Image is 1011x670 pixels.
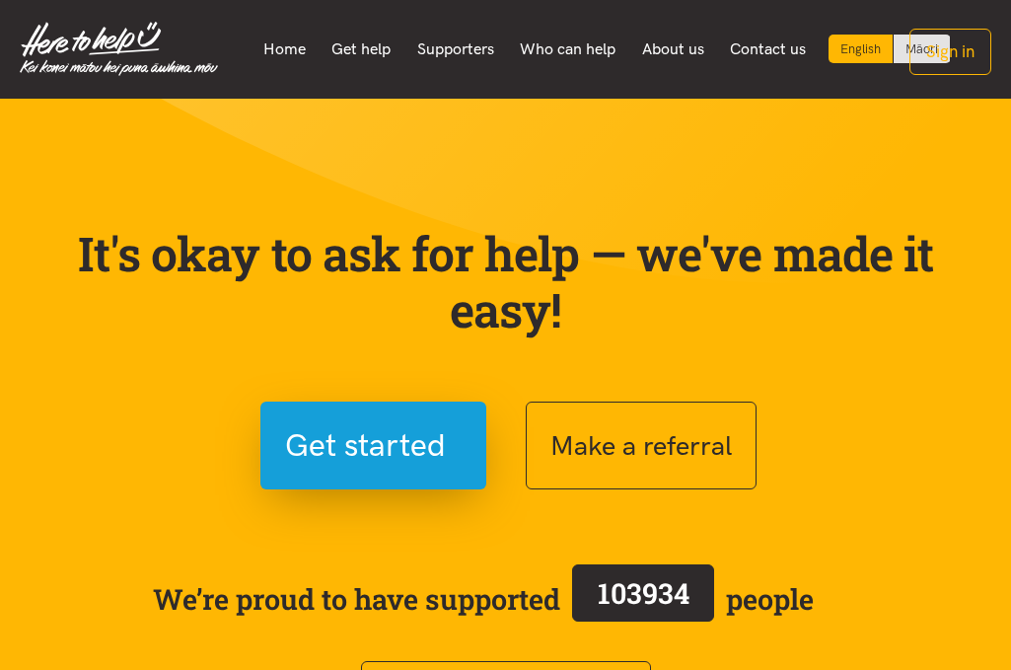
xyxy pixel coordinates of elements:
[829,35,951,63] div: Language toggle
[628,29,717,70] a: About us
[894,35,950,63] a: Switch to Te Reo Māori
[403,29,507,70] a: Supporters
[20,22,218,76] img: Home
[250,29,319,70] a: Home
[526,402,757,489] button: Make a referral
[829,35,894,63] div: Current language
[260,402,486,489] button: Get started
[52,225,960,338] p: It's okay to ask for help — we've made it easy!
[153,560,814,637] span: We’re proud to have supported people
[319,29,404,70] a: Get help
[717,29,820,70] a: Contact us
[507,29,629,70] a: Who can help
[285,420,446,471] span: Get started
[909,29,991,75] button: Sign in
[560,560,726,637] a: 103934
[598,574,689,612] span: 103934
